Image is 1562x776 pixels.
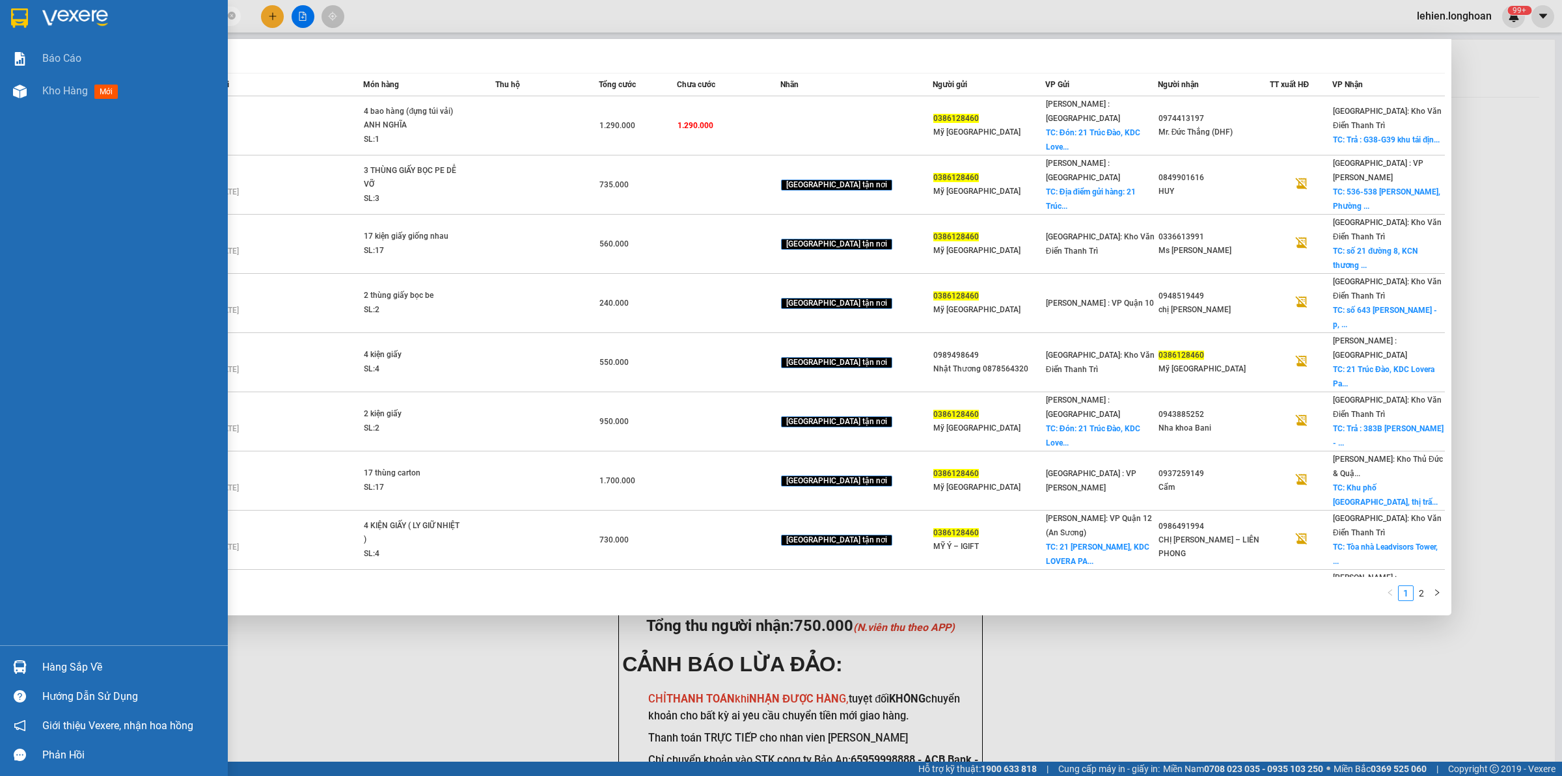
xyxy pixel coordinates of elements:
span: [GEOGRAPHIC_DATA]: Kho Văn Điển Thanh Trì [1333,395,1442,419]
div: Mỹ [GEOGRAPHIC_DATA] [933,303,1045,317]
span: message [14,749,26,761]
span: 0386128460 [933,410,979,419]
span: TC: 21 Trúc Đào, KDC Lovera Pa... [1333,365,1434,388]
div: SL: 3 [364,192,461,206]
div: SL: 2 [364,421,461,436]
div: 0948519449 [1158,289,1270,303]
span: 950.000 [599,417,629,426]
img: warehouse-icon [13,660,27,674]
span: Người nhận [1158,80,1199,89]
div: SL: 4 [364,547,461,561]
span: [PERSON_NAME] : VP Quận 10 [1046,299,1154,308]
span: 0386128460 [933,469,979,478]
span: Tổng cước [599,80,636,89]
div: HUY [1158,185,1270,198]
div: CHỊ [PERSON_NAME] – LIÊN PHONG [1158,533,1270,561]
span: close-circle [228,12,236,20]
img: warehouse-icon [13,85,27,98]
span: left [1386,589,1394,596]
div: Mỹ [GEOGRAPHIC_DATA] [933,244,1045,258]
button: left [1382,585,1398,601]
span: 0386128460 [933,114,979,123]
div: 4 kiện giấy [364,348,461,362]
span: [GEOGRAPHIC_DATA] tận nơi [781,475,892,487]
span: TC: Tòa nhà Leadvisors Tower, ... [1333,542,1438,566]
span: [GEOGRAPHIC_DATA]: Kho Văn Điển Thanh Trì [1333,514,1442,537]
span: [PERSON_NAME] : [GEOGRAPHIC_DATA] [1046,159,1120,182]
div: Hàng sắp về [42,658,218,677]
div: SL: 17 [364,481,461,495]
span: Người gửi [933,80,967,89]
span: 1.290.000 [599,121,635,130]
span: 240.000 [599,299,629,308]
div: 0989498649 [933,349,1045,362]
div: 2 kiện giấy [364,407,461,421]
div: 0937259149 [1158,467,1270,481]
span: TC: Đón: 21 Trúc Đào, KDC Love... [1046,424,1140,448]
div: Mỹ [GEOGRAPHIC_DATA] [933,185,1045,198]
div: 0943885252 [1158,408,1270,421]
div: 0849901616 [1158,171,1270,185]
span: TC: 21 [PERSON_NAME], KDC LOVERA PA... [1046,542,1149,566]
span: VP Gửi [1045,80,1069,89]
span: [PERSON_NAME] : [GEOGRAPHIC_DATA] [1333,573,1407,596]
span: Báo cáo [42,50,81,66]
li: 2 [1414,585,1429,601]
div: 0336613991 [1158,230,1270,244]
span: [PERSON_NAME] : [GEOGRAPHIC_DATA] [1046,395,1120,419]
div: Mr. Đức Thắng (DHF) [1158,126,1270,139]
span: Thu hộ [495,80,520,89]
div: Cẩm [1158,481,1270,494]
span: [GEOGRAPHIC_DATA]: Kho Văn Điển Thanh Trì [1333,218,1442,241]
div: Mỹ [GEOGRAPHIC_DATA] [933,481,1045,494]
li: Next Page [1429,585,1445,601]
span: [GEOGRAPHIC_DATA] tận nơi [781,535,892,546]
div: 17 kiện giấy giống nhau [364,230,461,244]
span: TC: số 21 đường 8, KCN thương ... [1333,247,1418,270]
span: question-circle [14,690,26,702]
span: right [1433,589,1441,596]
div: 0974413197 [1158,112,1270,126]
div: Mỹ [GEOGRAPHIC_DATA] [1158,362,1270,376]
div: Ms [PERSON_NAME] [1158,244,1270,258]
span: 1.700.000 [599,476,635,485]
div: Hướng dẫn sử dụng [42,687,218,706]
div: chị [PERSON_NAME] [1158,303,1270,317]
span: 730.000 [599,535,629,544]
span: VP Nhận [1332,80,1363,89]
span: Nhãn [780,80,799,89]
span: close-circle [228,10,236,23]
div: MỸ Ý – IGIFT [933,540,1045,554]
span: [PERSON_NAME]: VP Quận 12 (An Sương) [1046,514,1152,537]
a: 1 [1399,586,1413,600]
span: [GEOGRAPHIC_DATA] tận nơi [781,180,892,191]
span: [PERSON_NAME] : [GEOGRAPHIC_DATA] [1046,100,1120,123]
span: 560.000 [599,239,629,248]
div: SL: 2 [364,303,461,317]
span: [GEOGRAPHIC_DATA] tận nơi [781,416,892,428]
div: SL: 1 [364,133,461,147]
span: [PERSON_NAME]: Kho Thủ Đức & Quậ... [1333,455,1443,478]
div: 3 THÙNG GIẤY BỌC PE DỄ VỠ [364,164,461,192]
span: TC: 536-538 [PERSON_NAME], Phường ... [1333,187,1440,211]
span: TT xuất HĐ [1270,80,1309,89]
span: [GEOGRAPHIC_DATA] tận nơi [781,298,892,310]
span: TC: Trả : 383B [PERSON_NAME] - ... [1333,424,1444,448]
span: 0386128460 [933,173,979,182]
span: [GEOGRAPHIC_DATA]: Kho Văn Điển Thanh Trì [1046,351,1155,374]
span: mới [94,85,118,99]
span: TC: Khu phố [GEOGRAPHIC_DATA], thị trấ... [1333,483,1438,507]
span: [GEOGRAPHIC_DATA] : VP [PERSON_NAME] [1046,469,1136,492]
span: [GEOGRAPHIC_DATA]: Kho Văn Điển Thanh Trì [1333,107,1442,130]
span: 0386128460 [933,232,979,241]
div: 17 thùng carton [364,466,461,481]
span: [PERSON_NAME] : [GEOGRAPHIC_DATA] [1333,336,1407,360]
span: Chưa cước [677,80,715,89]
span: Món hàng [363,80,399,89]
div: 2 thùng giấy bọc be [364,289,461,303]
img: solution-icon [13,52,27,66]
div: 0986491994 [1158,520,1270,533]
div: Mỹ [GEOGRAPHIC_DATA] [933,421,1045,435]
li: Previous Page [1382,585,1398,601]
